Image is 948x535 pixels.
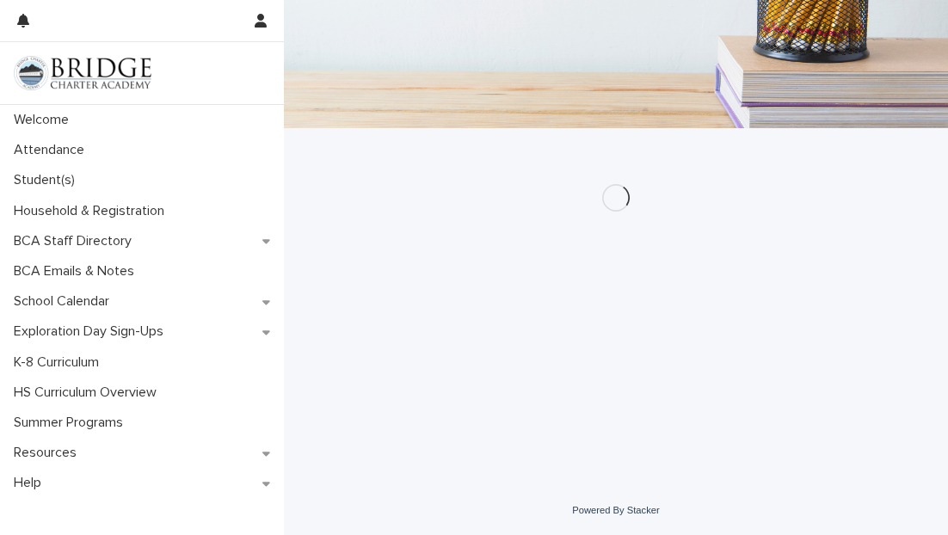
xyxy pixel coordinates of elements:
p: Help [7,475,55,491]
p: K-8 Curriculum [7,354,113,371]
p: Student(s) [7,172,89,188]
p: Resources [7,445,90,461]
p: Household & Registration [7,203,178,219]
p: BCA Staff Directory [7,233,145,249]
p: BCA Emails & Notes [7,263,148,280]
p: Summer Programs [7,415,137,431]
img: V1C1m3IdTEidaUdm9Hs0 [14,56,151,90]
a: Powered By Stacker [572,505,659,515]
p: Exploration Day Sign-Ups [7,323,177,340]
p: School Calendar [7,293,123,310]
p: HS Curriculum Overview [7,384,170,401]
p: Welcome [7,112,83,128]
p: Attendance [7,142,98,158]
